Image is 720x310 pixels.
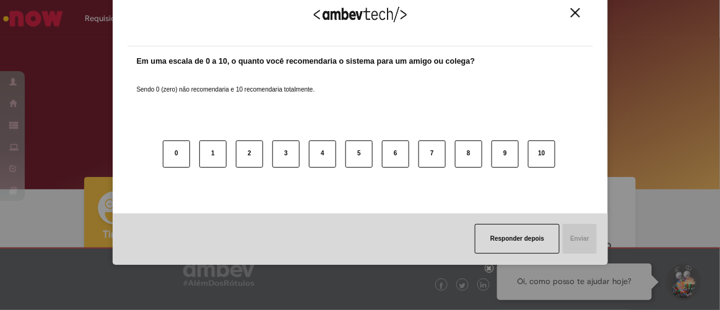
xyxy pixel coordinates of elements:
[455,140,482,168] button: 8
[137,71,315,94] label: Sendo 0 (zero) não recomendaria e 10 recomendaria totalmente.
[475,224,560,254] button: Responder depois
[528,140,555,168] button: 10
[419,140,446,168] button: 7
[309,140,336,168] button: 4
[492,140,519,168] button: 9
[567,7,584,18] button: Close
[382,140,409,168] button: 6
[314,7,407,22] img: Logo Ambevtech
[345,140,373,168] button: 5
[236,140,263,168] button: 2
[571,8,580,17] img: Close
[272,140,300,168] button: 3
[199,140,227,168] button: 1
[163,140,190,168] button: 0
[137,56,475,67] label: Em uma escala de 0 a 10, o quanto você recomendaria o sistema para um amigo ou colega?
